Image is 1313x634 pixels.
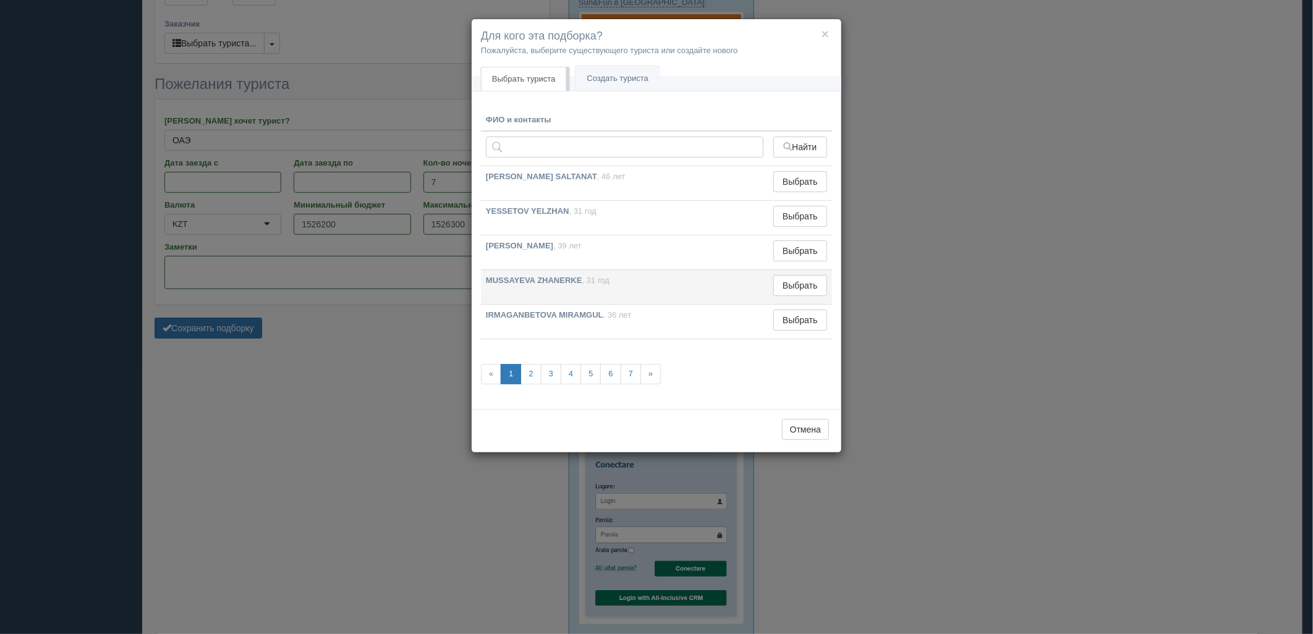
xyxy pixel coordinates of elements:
span: , 46 лет [597,172,626,181]
span: , 31 год [569,206,597,216]
button: Отмена [782,419,829,440]
button: Найти [773,137,827,158]
button: Выбрать [773,240,827,261]
p: Пожалуйста, выберите существующего туриста или создайте нового [481,44,832,56]
span: , 36 лет [603,310,632,319]
b: [PERSON_NAME] [486,241,553,250]
a: » [640,364,661,384]
th: ФИО и контакты [481,109,768,132]
span: , 31 год [582,276,610,285]
a: 6 [600,364,621,384]
span: , 39 лет [553,241,582,250]
a: Выбрать туриста [481,67,566,91]
a: 1 [501,364,521,384]
a: 4 [561,364,581,384]
button: Выбрать [773,171,827,192]
button: Выбрать [773,310,827,331]
b: YESSETOV YELZHAN [486,206,569,216]
b: MUSSAYEVA ZHANERKE [486,276,582,285]
a: Создать туриста [576,66,660,91]
button: Выбрать [773,206,827,227]
h4: Для кого эта подборка? [481,28,832,44]
a: 5 [580,364,601,384]
a: 3 [541,364,561,384]
b: [PERSON_NAME] SALTANAT [486,172,597,181]
button: × [822,27,829,40]
input: Поиск по ФИО, паспорту или контактам [486,137,763,158]
a: 2 [521,364,541,384]
a: 7 [621,364,641,384]
b: IRMAGANBETOVA MIRAMGUL [486,310,603,319]
span: « [481,364,501,384]
button: Выбрать [773,275,827,296]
